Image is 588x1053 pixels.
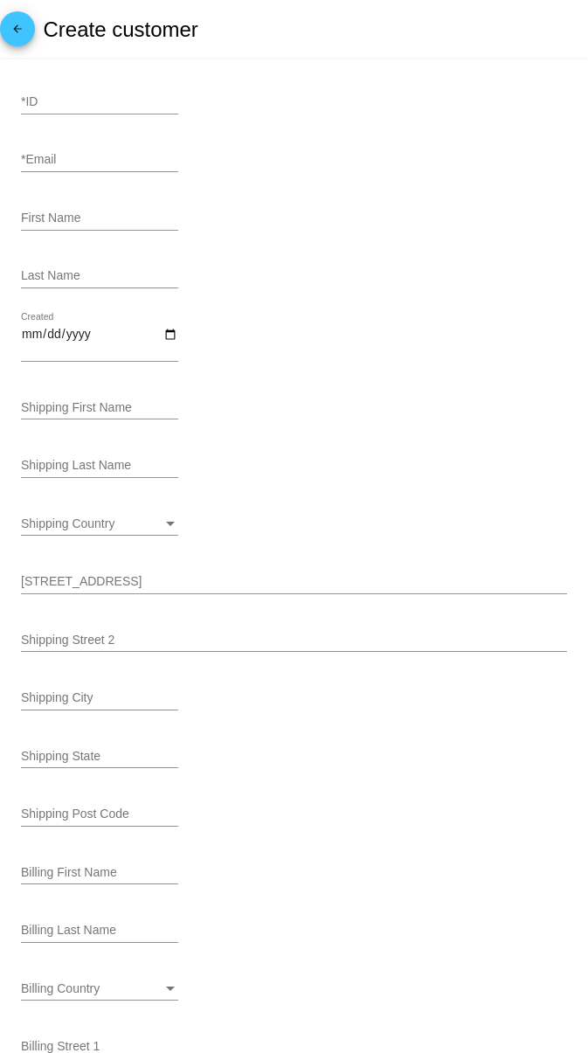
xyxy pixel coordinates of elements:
input: Last Name [21,269,178,283]
input: Shipping State [21,750,178,764]
input: First Name [21,211,178,225]
input: Billing First Name [21,866,178,880]
span: Billing Country [21,981,100,995]
mat-select: Shipping Country [21,517,178,531]
input: Shipping Last Name [21,459,178,473]
input: Shipping Street 2 [21,634,567,648]
input: Created [21,327,178,357]
mat-icon: arrow_back [7,23,28,44]
input: Shipping City [21,691,178,705]
input: Shipping Post Code [21,807,178,821]
input: Shipping Street 1 [21,575,567,589]
input: Shipping First Name [21,401,178,415]
span: Shipping Country [21,516,114,530]
input: Billing Last Name [21,924,178,938]
h2: Create customer [43,17,197,42]
mat-select: Billing Country [21,982,178,996]
input: *Email [21,153,178,167]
